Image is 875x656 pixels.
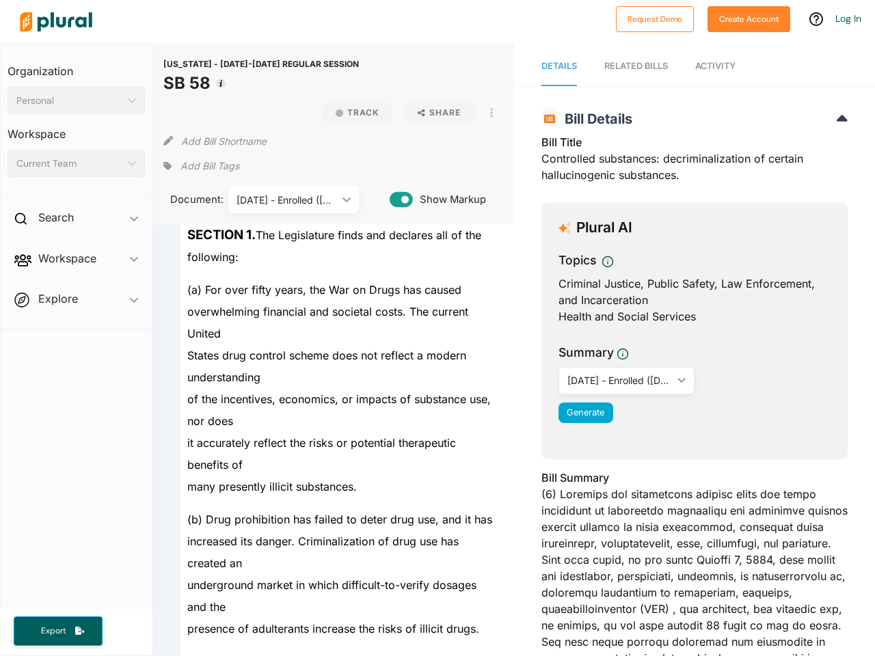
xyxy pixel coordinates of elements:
div: Personal [16,94,122,108]
span: overwhelming financial and societal costs. The current United [187,305,468,340]
div: Current Team [16,156,122,171]
span: Show Markup [413,192,486,207]
h2: Search [38,210,74,225]
h3: Workspace [8,114,145,144]
h3: Topics [558,251,596,269]
span: of the incentives, economics, or impacts of substance use, nor does [187,392,491,428]
button: Share [404,101,474,124]
a: Activity [695,47,736,86]
button: Export [14,616,103,646]
a: RELATED BILLS [604,47,668,86]
a: Details [541,47,577,86]
h3: Bill Summary [541,469,848,486]
div: [DATE] - Enrolled ([DATE]) [237,193,337,207]
button: Generate [558,402,613,423]
div: Controlled substances: decriminalization of certain hallucinogenic substances. [541,134,848,191]
span: increased its danger. Criminalization of drug use has created an [187,534,459,570]
div: Health and Social Services [558,308,831,325]
button: Share [399,101,480,124]
span: [US_STATE] - [DATE]-[DATE] REGULAR SESSION [163,59,359,69]
h3: Bill Title [541,134,848,150]
h3: Organization [8,51,145,81]
button: Request Demo [616,6,694,32]
span: States drug control scheme does not reflect a modern understanding [187,348,466,384]
div: RELATED BILLS [604,59,668,72]
span: (a) For over fifty years, the War on Drugs has caused [187,283,461,297]
div: Add tags [163,156,239,176]
span: The Legislature finds and declares all of the [187,228,481,242]
span: (b) Drug prohibition has failed to deter drug use, and it has [187,512,492,526]
a: Create Account [708,11,790,25]
h3: Plural AI [576,219,632,236]
div: [DATE] - Enrolled ([DATE]) [567,373,672,387]
span: Activity [695,61,736,71]
a: Log In [835,12,861,25]
button: Create Account [708,6,790,32]
strong: SECTION 1. [187,227,256,243]
span: Generate [567,407,604,418]
span: Details [541,61,577,71]
h1: SB 58 [163,71,359,96]
h3: Summary [558,344,614,361]
div: Criminal Justice, Public Safety, Law Enforcement, and Incarceration [558,275,831,308]
span: following: [187,250,239,264]
div: Tooltip anchor [215,77,227,90]
span: presence of adulterants increase the risks of illicit drugs. [187,622,479,635]
button: Track [322,101,393,124]
span: Bill Details [558,111,632,127]
span: Add Bill Tags [180,159,239,173]
span: Document: [163,192,211,207]
span: underground market in which difficult-to-verify dosages and the [187,578,476,614]
button: Add Bill Shortname [181,130,267,152]
span: Export [31,625,75,637]
a: Request Demo [616,11,694,25]
span: many presently illicit substances. [187,480,357,493]
span: it accurately reflect the risks or potential therapeutic benefits of [187,436,456,471]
